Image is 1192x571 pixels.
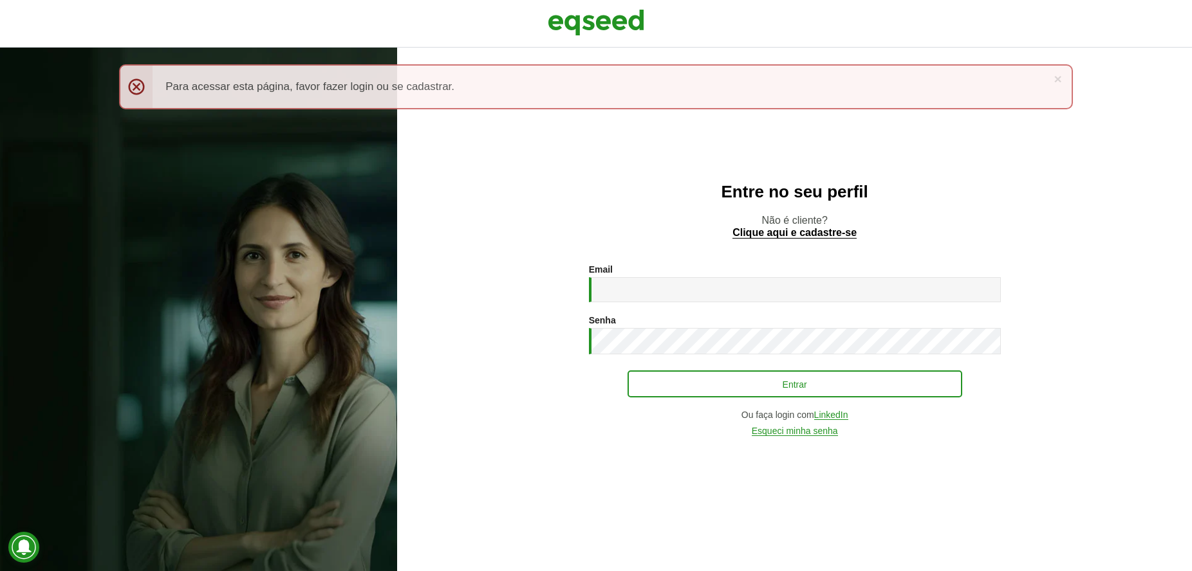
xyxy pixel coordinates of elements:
[589,410,1001,420] div: Ou faça login com
[548,6,644,39] img: EqSeed Logo
[628,370,962,397] button: Entrar
[732,228,857,239] a: Clique aqui e cadastre-se
[423,214,1166,239] p: Não é cliente?
[423,183,1166,201] h2: Entre no seu perfil
[589,316,616,325] label: Senha
[1054,72,1062,86] a: ×
[119,64,1073,109] div: Para acessar esta página, favor fazer login ou se cadastrar.
[752,426,838,436] a: Esqueci minha senha
[814,410,848,420] a: LinkedIn
[589,265,613,274] label: Email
